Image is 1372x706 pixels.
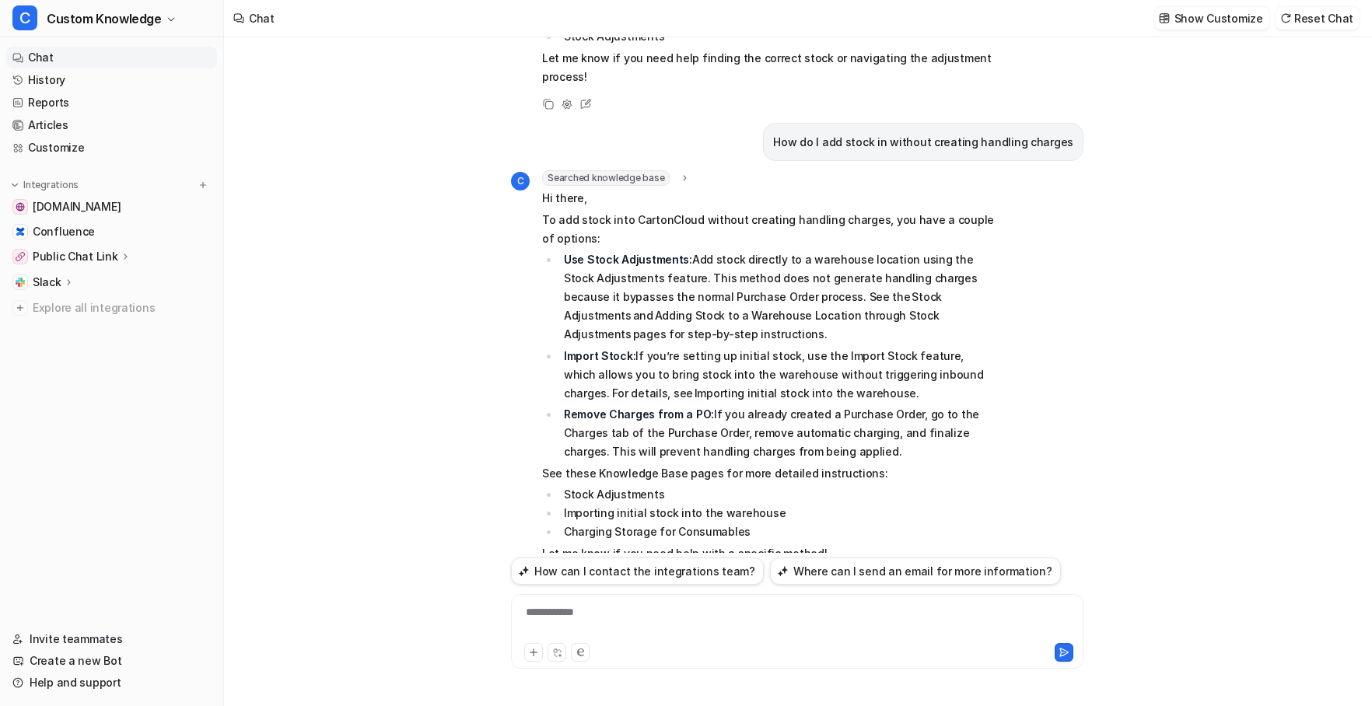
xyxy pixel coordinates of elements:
img: menu_add.svg [198,180,208,190]
img: Slack [16,278,25,287]
a: Help and support [6,672,217,694]
p: How do I add stock in without creating handling charges [773,133,1073,152]
p: Integrations [23,179,79,191]
a: Explore all integrations [6,297,217,319]
strong: Import Stock: [564,349,635,362]
img: help.cartoncloud.com [16,202,25,211]
a: Invite teammates [6,628,217,650]
img: explore all integrations [12,300,28,316]
p: Hi there, [542,189,997,208]
li: Stock Adjustments [559,485,997,504]
img: reset [1280,12,1291,24]
button: Show Customize [1154,7,1269,30]
a: Customize [6,137,217,159]
p: If you’re setting up initial stock, use the Import Stock feature, which allows you to bring stock... [564,347,997,403]
img: Confluence [16,227,25,236]
a: Chat [6,47,217,68]
a: Reports [6,92,217,114]
span: C [511,172,530,190]
p: If you already created a Purchase Order, go to the Charges tab of the Purchase Order, remove auto... [564,405,997,461]
img: expand menu [9,180,20,190]
div: Chat [249,10,275,26]
span: Searched knowledge base [542,170,670,186]
span: Explore all integrations [33,295,211,320]
p: Show Customize [1174,10,1263,26]
p: Slack [33,274,61,290]
span: Confluence [33,224,95,239]
p: Public Chat Link [33,249,118,264]
p: Add stock directly to a warehouse location using the Stock Adjustments feature. This method does ... [564,250,997,344]
p: Let me know if you need help with a specific method! [542,544,997,563]
span: Custom Knowledge [47,8,162,30]
p: To add stock into CartonCloud without creating handling charges, you have a couple of options: [542,211,997,248]
button: Reset Chat [1276,7,1360,30]
button: Integrations [6,177,83,193]
span: C [12,5,37,30]
a: History [6,69,217,91]
a: ConfluenceConfluence [6,221,217,243]
a: help.cartoncloud.com[DOMAIN_NAME] [6,196,217,218]
button: How can I contact the integrations team? [511,557,764,585]
p: Let me know if you need help finding the correct stock or navigating the adjustment process! [542,49,997,86]
img: customize [1159,12,1170,24]
li: Charging Storage for Consumables [559,523,997,541]
li: Importing initial stock into the warehouse [559,504,997,523]
a: Articles [6,114,217,136]
img: Public Chat Link [16,252,25,261]
p: See these Knowledge Base pages for more detailed instructions: [542,464,997,483]
button: Where can I send an email for more information? [770,557,1061,585]
a: Create a new Bot [6,650,217,672]
strong: Use Stock Adjustments: [564,253,692,266]
strong: Remove Charges from a PO: [564,407,714,421]
span: [DOMAIN_NAME] [33,199,121,215]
